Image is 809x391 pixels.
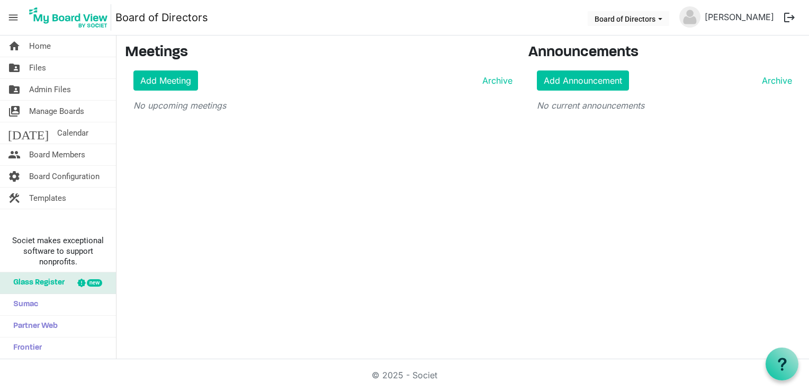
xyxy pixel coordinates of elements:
[133,70,198,91] a: Add Meeting
[8,79,21,100] span: folder_shared
[8,101,21,122] span: switch_account
[87,279,102,287] div: new
[29,144,85,165] span: Board Members
[8,294,38,315] span: Sumac
[8,272,65,294] span: Glass Register
[8,188,21,209] span: construction
[8,316,58,337] span: Partner Web
[8,337,42,359] span: Frontier
[5,235,111,267] span: Societ makes exceptional software to support nonprofits.
[3,7,23,28] span: menu
[700,6,778,28] a: [PERSON_NAME]
[115,7,208,28] a: Board of Directors
[679,6,700,28] img: no-profile-picture.svg
[133,99,513,112] p: No upcoming meetings
[29,57,46,78] span: Files
[29,101,84,122] span: Manage Boards
[537,99,792,112] p: No current announcements
[528,44,801,62] h3: Announcements
[26,4,111,31] img: My Board View Logo
[125,44,513,62] h3: Meetings
[778,6,801,29] button: logout
[29,188,66,209] span: Templates
[8,144,21,165] span: people
[8,122,49,144] span: [DATE]
[537,70,629,91] a: Add Announcement
[8,57,21,78] span: folder_shared
[57,122,88,144] span: Calendar
[758,74,792,87] a: Archive
[372,370,437,380] a: © 2025 - Societ
[29,79,71,100] span: Admin Files
[29,35,51,57] span: Home
[26,4,115,31] a: My Board View Logo
[588,11,669,26] button: Board of Directors dropdownbutton
[8,166,21,187] span: settings
[8,35,21,57] span: home
[29,166,100,187] span: Board Configuration
[478,74,513,87] a: Archive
